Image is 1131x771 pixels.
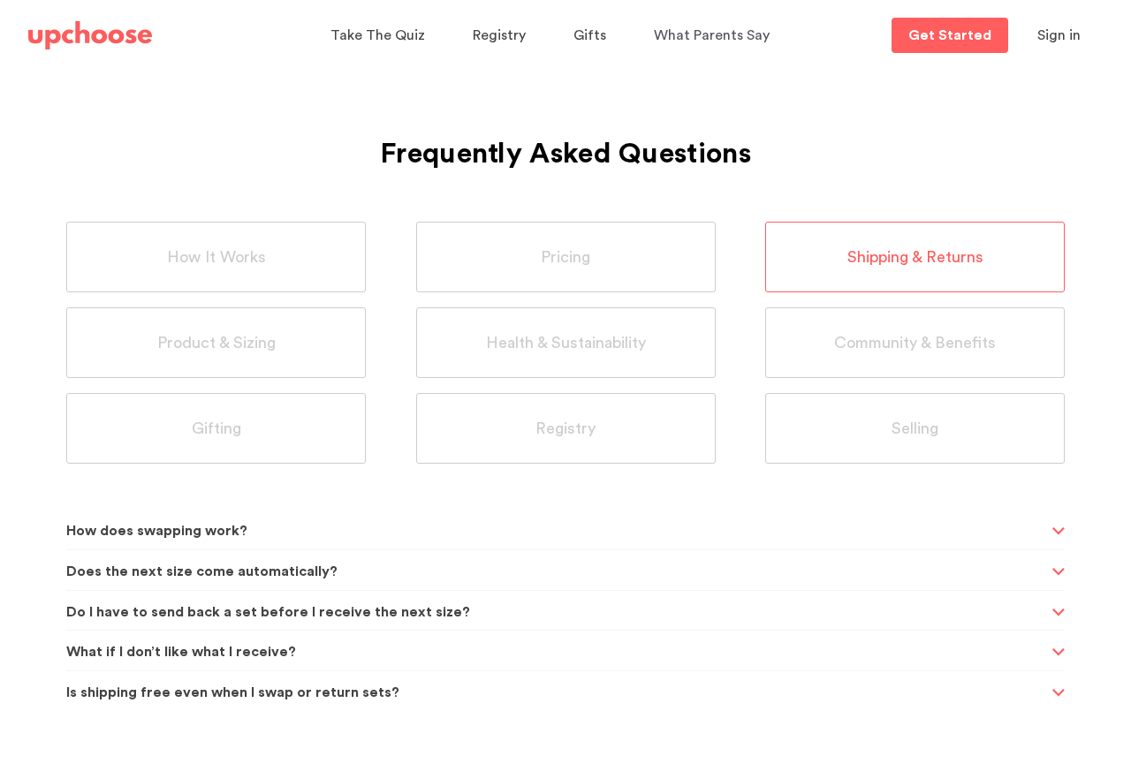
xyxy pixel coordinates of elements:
[157,333,276,353] span: Product & Sizing
[834,333,996,353] span: Community & Benefits
[1037,28,1081,42] span: Sign in
[66,510,1047,553] span: How does swapping work?
[908,28,991,42] p: Get Started
[28,18,152,54] a: UpChoose
[892,18,1008,53] a: Get Started
[330,19,430,53] a: Take The Quiz
[654,19,775,53] a: What Parents Say
[573,19,611,53] a: Gifts
[1015,18,1103,53] button: Sign in
[66,591,1047,634] span: Do I have to send back a set before I receive the next size?
[66,94,1065,177] h1: Frequently Asked Questions
[66,550,1047,593] span: Does the next size come automatically?
[473,28,526,42] span: Registry
[541,247,590,268] span: Pricing
[847,247,983,268] span: Shipping & Returns
[167,247,266,268] span: How It Works
[486,333,646,353] span: Health & Sustainability
[892,419,938,439] span: Selling
[28,21,152,49] img: UpChoose
[66,671,1047,714] span: Is shipping free even when I swap or return sets?
[654,28,770,42] span: What Parents Say
[66,631,1047,674] span: What if I don’t like what I receive?
[192,419,241,439] span: Gifting
[473,19,531,53] a: Registry
[330,28,425,42] span: Take The Quiz
[573,28,606,42] span: Gifts
[535,419,596,439] span: Registry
